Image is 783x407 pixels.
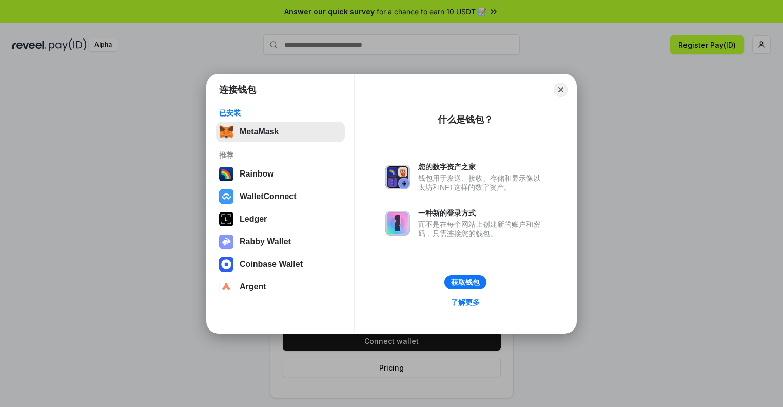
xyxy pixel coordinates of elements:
div: 钱包用于发送、接收、存储和显示像以太坊和NFT这样的数字资产。 [418,173,545,192]
div: 您的数字资产之家 [418,162,545,171]
div: Argent [240,282,266,292]
img: svg+xml,%3Csvg%20width%3D%22120%22%20height%3D%22120%22%20viewBox%3D%220%200%20120%20120%22%20fil... [219,167,233,181]
div: WalletConnect [240,192,297,201]
img: svg+xml,%3Csvg%20width%3D%2228%22%20height%3D%2228%22%20viewBox%3D%220%200%2028%2028%22%20fill%3D... [219,257,233,272]
button: Coinbase Wallet [216,254,345,275]
img: svg+xml,%3Csvg%20fill%3D%22none%22%20height%3D%2233%22%20viewBox%3D%220%200%2035%2033%22%20width%... [219,125,233,139]
button: Argent [216,277,345,297]
img: svg+xml,%3Csvg%20xmlns%3D%22http%3A%2F%2Fwww.w3.org%2F2000%2Fsvg%22%20fill%3D%22none%22%20viewBox... [385,211,410,236]
div: 获取钱包 [451,278,480,287]
img: svg+xml,%3Csvg%20width%3D%2228%22%20height%3D%2228%22%20viewBox%3D%220%200%2028%2028%22%20fill%3D... [219,280,233,294]
div: Rabby Wallet [240,237,291,246]
img: svg+xml,%3Csvg%20width%3D%2228%22%20height%3D%2228%22%20viewBox%3D%220%200%2028%2028%22%20fill%3D... [219,189,233,204]
button: 获取钱包 [444,275,486,289]
button: MetaMask [216,122,345,142]
div: Ledger [240,215,267,224]
img: svg+xml,%3Csvg%20xmlns%3D%22http%3A%2F%2Fwww.w3.org%2F2000%2Fsvg%22%20width%3D%2228%22%20height%3... [219,212,233,226]
div: MetaMask [240,127,279,137]
button: Close [554,83,568,97]
div: 已安装 [219,108,342,118]
div: Rainbow [240,169,274,179]
div: 一种新的登录方式 [418,208,545,218]
div: Coinbase Wallet [240,260,303,269]
div: 而不是在每个网站上创建新的账户和密码，只需连接您的钱包。 [418,220,545,238]
button: WalletConnect [216,186,345,207]
h1: 连接钱包 [219,84,256,96]
a: 了解更多 [445,296,486,309]
button: Ledger [216,209,345,229]
img: svg+xml,%3Csvg%20xmlns%3D%22http%3A%2F%2Fwww.w3.org%2F2000%2Fsvg%22%20fill%3D%22none%22%20viewBox... [219,235,233,249]
button: Rabby Wallet [216,231,345,252]
button: Rainbow [216,164,345,184]
img: svg+xml,%3Csvg%20xmlns%3D%22http%3A%2F%2Fwww.w3.org%2F2000%2Fsvg%22%20fill%3D%22none%22%20viewBox... [385,165,410,189]
div: 什么是钱包？ [438,113,493,126]
div: 推荐 [219,150,342,160]
div: 了解更多 [451,298,480,307]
